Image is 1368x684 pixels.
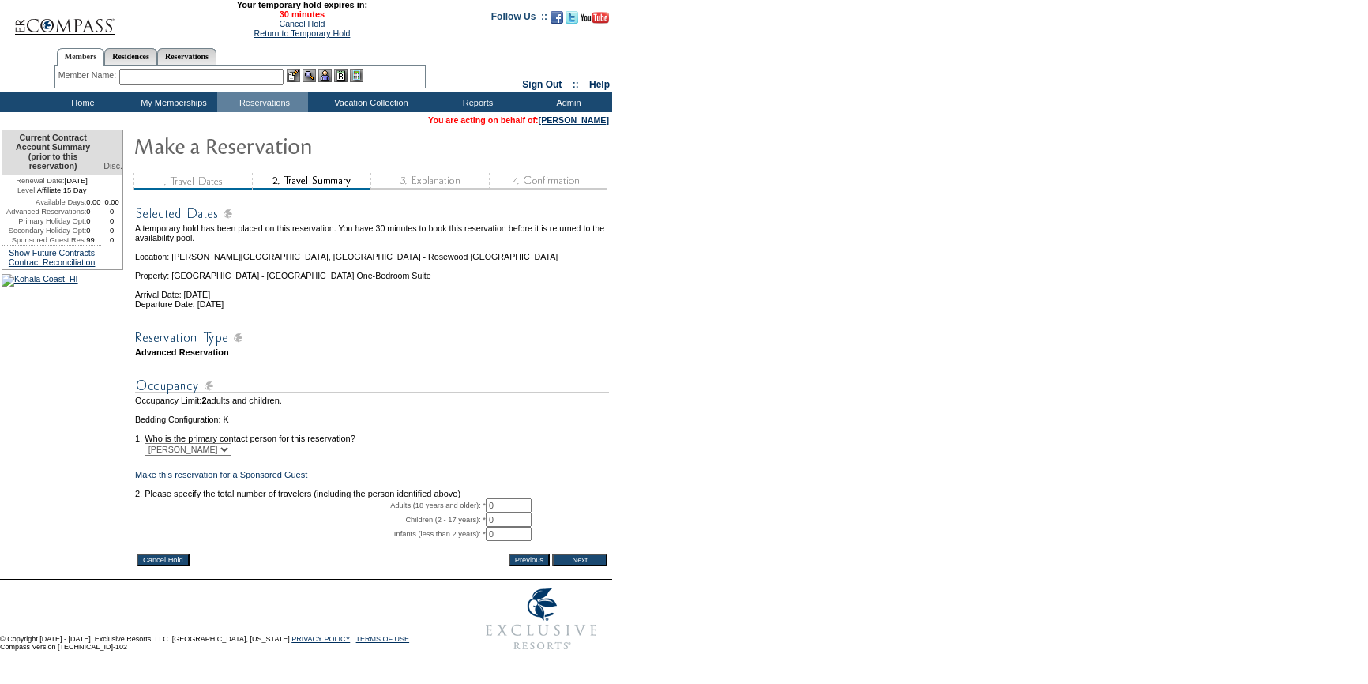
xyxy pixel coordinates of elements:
td: Reports [430,92,521,112]
span: Disc. [103,161,122,171]
a: Contract Reconciliation [9,257,96,267]
a: Reservations [157,48,216,65]
img: subTtlSelectedDates.gif [135,204,609,224]
a: Sign Out [522,79,562,90]
a: Follow us on Twitter [566,16,578,25]
img: Follow us on Twitter [566,11,578,24]
span: 30 minutes [124,9,479,19]
td: Primary Holiday Opt: [2,216,86,226]
td: 0 [101,207,122,216]
a: [PERSON_NAME] [539,115,609,125]
img: subTtlOccupancy.gif [135,376,609,396]
td: Advanced Reservations: [2,207,86,216]
input: Previous [509,554,550,566]
span: 2 [201,396,206,405]
a: Become our fan on Facebook [551,16,563,25]
td: Affiliate 15 Day [2,186,101,197]
a: Members [57,48,105,66]
img: step1_state3.gif [133,173,252,190]
a: Make this reservation for a Sponsored Guest [135,470,307,479]
td: 0 [86,216,101,226]
td: Advanced Reservation [135,348,609,357]
a: PRIVACY POLICY [291,635,350,643]
img: View [303,69,316,82]
td: 0 [101,226,122,235]
input: Cancel Hold [137,554,190,566]
img: Subscribe to our YouTube Channel [581,12,609,24]
img: b_calculator.gif [350,69,363,82]
img: Compass Home [13,3,116,36]
a: Return to Temporary Hold [254,28,351,38]
span: :: [573,79,579,90]
input: Next [552,554,607,566]
td: Children (2 - 17 years): * [135,513,486,527]
img: Make Reservation [133,130,449,161]
td: 0.00 [86,197,101,207]
td: Admin [521,92,612,112]
td: 2. Please specify the total number of travelers (including the person identified above) [135,489,609,498]
td: Occupancy Limit: adults and children. [135,396,609,405]
td: 99 [86,235,101,245]
a: TERMS OF USE [356,635,410,643]
td: Current Contract Account Summary (prior to this reservation) [2,130,101,175]
td: Location: [PERSON_NAME][GEOGRAPHIC_DATA], [GEOGRAPHIC_DATA] - Rosewood [GEOGRAPHIC_DATA] [135,242,609,261]
img: Exclusive Resorts [471,580,612,659]
a: Show Future Contracts [9,248,95,257]
td: Bedding Configuration: K [135,415,609,424]
td: Vacation Collection [308,92,430,112]
td: Arrival Date: [DATE] [135,280,609,299]
a: Help [589,79,610,90]
td: 1. Who is the primary contact person for this reservation? [135,424,609,443]
img: step4_state1.gif [489,173,607,190]
div: Member Name: [58,69,119,82]
img: step3_state1.gif [370,173,489,190]
img: subTtlResType.gif [135,328,609,348]
img: Kohala Coast, HI [2,274,78,287]
td: Secondary Holiday Opt: [2,226,86,235]
img: Impersonate [318,69,332,82]
td: 0 [86,207,101,216]
td: 0 [101,216,122,226]
td: Home [36,92,126,112]
a: Subscribe to our YouTube Channel [581,16,609,25]
a: Residences [104,48,157,65]
td: Available Days: [2,197,86,207]
td: 0.00 [101,197,122,207]
img: Reservations [334,69,348,82]
td: Departure Date: [DATE] [135,299,609,309]
td: A temporary hold has been placed on this reservation. You have 30 minutes to book this reservatio... [135,224,609,242]
a: Cancel Hold [279,19,325,28]
td: Sponsored Guest Res: [2,235,86,245]
td: My Memberships [126,92,217,112]
td: Infants (less than 2 years): * [135,527,486,541]
td: 0 [101,235,122,245]
span: Level: [17,186,37,195]
td: Property: [GEOGRAPHIC_DATA] - [GEOGRAPHIC_DATA] One-Bedroom Suite [135,261,609,280]
td: Reservations [217,92,308,112]
img: Become our fan on Facebook [551,11,563,24]
td: 0 [86,226,101,235]
td: Adults (18 years and older): * [135,498,486,513]
img: b_edit.gif [287,69,300,82]
td: [DATE] [2,175,101,186]
span: You are acting on behalf of: [428,115,609,125]
td: Follow Us :: [491,9,547,28]
span: Renewal Date: [16,176,64,186]
img: step2_state2.gif [252,173,370,190]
